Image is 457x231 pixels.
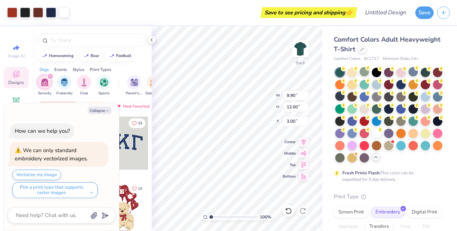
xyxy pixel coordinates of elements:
span: Club [80,91,88,96]
div: Styles [73,66,84,73]
button: Like [129,184,146,193]
span: Middle [283,151,296,156]
input: Try "Alpha" [50,37,142,44]
div: Save to see pricing and shipping [262,7,355,18]
img: Club Image [80,78,88,86]
img: Sports Image [100,78,108,86]
div: How can we help you? [15,127,70,135]
span: Fraternity [56,91,73,96]
span: 33 [138,122,142,125]
span: Top [283,162,296,168]
span: Bottom [283,174,296,179]
div: Orgs [40,66,49,73]
div: Print Type [334,193,443,201]
div: Embroidery [371,207,405,218]
span: 100 % [260,214,271,220]
img: trend_line.gif [42,54,47,58]
span: Sports [98,91,110,96]
img: Back [293,42,308,56]
img: Sorority Image [41,78,49,86]
span: Comfort Colors Adult Heavyweight T-Shirt [334,35,440,53]
div: Back [296,60,305,66]
img: Fraternity Image [60,78,68,86]
span: Minimum Order: 24 + [383,56,419,62]
button: bear [79,51,102,61]
div: bear [91,54,99,58]
span: Center [283,140,296,145]
div: Screen Print [334,207,369,218]
div: football [116,54,131,58]
div: Events [54,66,67,73]
span: Image AI [8,53,25,59]
div: Trending [80,102,110,110]
button: filter button [146,75,162,96]
button: Pick a print type that supports raster images [12,182,98,198]
span: Game Day [146,91,162,96]
div: filter for Club [77,75,91,96]
img: trend_line.gif [109,54,115,58]
img: trend_line.gif [83,54,89,58]
div: We can only standard embroidery vectorized images. [15,147,88,162]
button: Collapse [88,107,112,114]
button: filter button [97,75,111,96]
div: Digital Print [407,207,442,218]
button: filter button [77,75,91,96]
div: filter for Sports [97,75,111,96]
div: homecoming [49,54,74,58]
span: # C1717 [364,56,379,62]
button: football [105,51,135,61]
button: Vectorize my image [12,170,61,180]
div: This color can be expedited for 5 day delivery. [342,170,431,183]
input: Untitled Design [359,5,412,20]
div: Print Types [90,66,111,73]
div: filter for Game Day [146,75,162,96]
button: Like [129,118,146,128]
div: filter for Sorority [37,75,52,96]
span: Sorority [38,91,51,96]
div: filter for Parent's Weekend [126,75,142,96]
span: Designs [8,80,24,85]
span: Comfort Colors [334,56,360,62]
button: Save [415,6,434,19]
button: filter button [37,75,52,96]
span: Parent's Weekend [126,91,142,96]
span: 10 [138,187,142,190]
img: Parent's Weekend Image [130,78,138,86]
div: Your Org's Fav [38,102,78,110]
img: Game Day Image [150,78,158,86]
button: homecoming [38,51,77,61]
button: filter button [56,75,73,96]
strong: Fresh Prints Flash: [342,170,380,176]
button: filter button [126,75,142,96]
div: Most Favorited [112,102,153,110]
div: filter for Fraternity [56,75,73,96]
span: 👉 [345,8,353,16]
